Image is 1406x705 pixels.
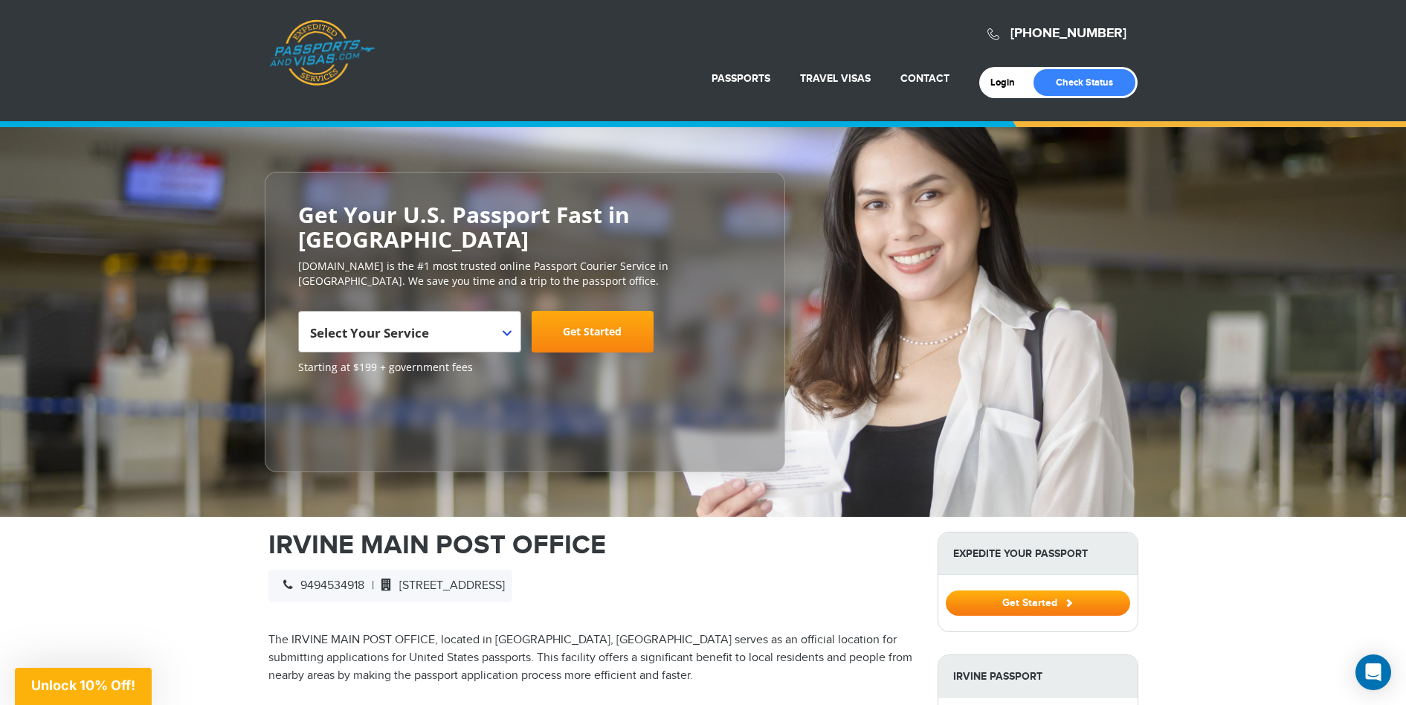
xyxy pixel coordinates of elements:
span: Select Your Service [310,317,506,358]
span: Unlock 10% Off! [31,677,135,693]
span: [STREET_ADDRESS] [374,579,505,593]
a: [PHONE_NUMBER] [1010,25,1126,42]
iframe: Customer reviews powered by Trustpilot [298,382,410,457]
a: Get Started [946,596,1130,608]
a: Check Status [1033,69,1135,96]
span: Select Your Service [310,324,429,341]
span: 9494534918 [276,579,364,593]
span: Starting at $199 + government fees [298,360,752,375]
a: Travel Visas [800,72,871,85]
span: Select Your Service [298,311,521,352]
h2: Get Your U.S. Passport Fast in [GEOGRAPHIC_DATA] [298,202,752,251]
strong: Expedite Your Passport [938,532,1138,575]
a: Login [990,77,1025,88]
a: Passports [712,72,770,85]
h1: IRVINE MAIN POST OFFICE [268,532,915,558]
strong: Irvine Passport [938,655,1138,698]
a: Passports & [DOMAIN_NAME] [269,19,375,86]
p: The IRVINE MAIN POST OFFICE, located in [GEOGRAPHIC_DATA], [GEOGRAPHIC_DATA] serves as an officia... [268,631,915,685]
a: Get Started [532,311,654,352]
div: Open Intercom Messenger [1355,654,1391,690]
a: Contact [900,72,949,85]
p: [DOMAIN_NAME] is the #1 most trusted online Passport Courier Service in [GEOGRAPHIC_DATA]. We sav... [298,259,752,289]
div: | [268,570,512,602]
div: Unlock 10% Off! [15,668,152,705]
button: Get Started [946,590,1130,616]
